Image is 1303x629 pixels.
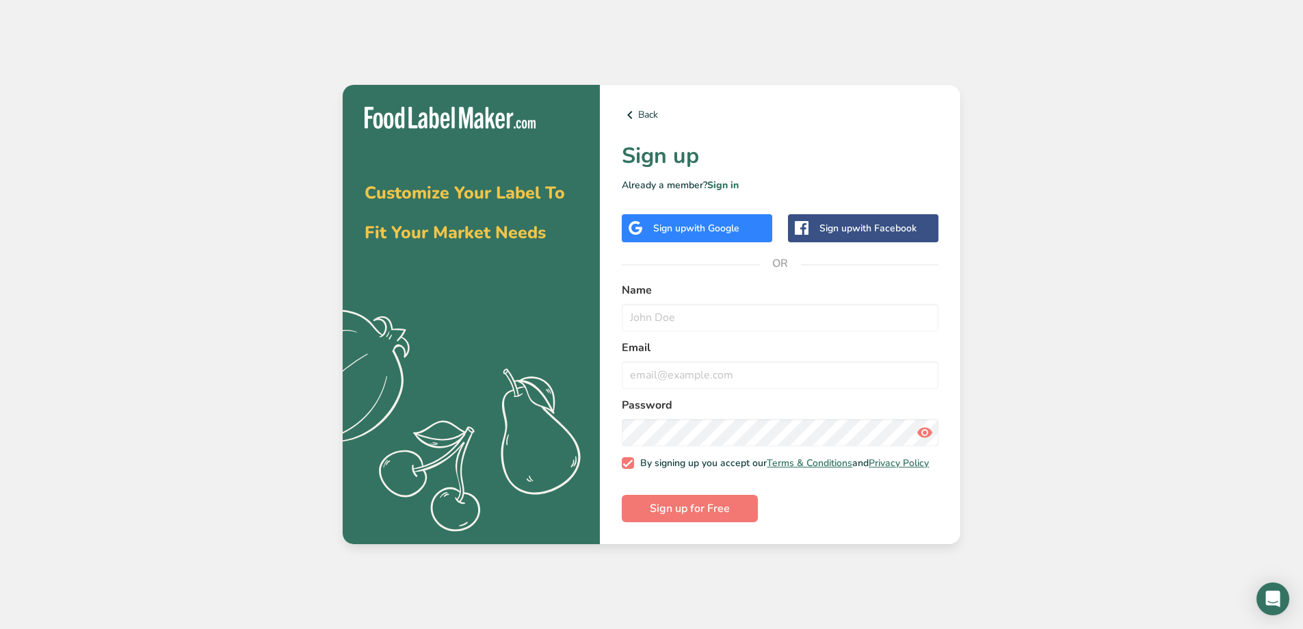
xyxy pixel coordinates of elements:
div: Sign up [653,221,739,235]
label: Email [622,339,938,356]
input: John Doe [622,304,938,331]
a: Terms & Conditions [767,457,852,470]
label: Name [622,282,938,298]
h1: Sign up [622,140,938,172]
span: Sign up for Free [650,500,730,517]
p: Already a member? [622,178,938,192]
span: Customize Your Label To Fit Your Market Needs [365,181,565,244]
div: Sign up [819,221,917,235]
span: By signing up you accept our and [634,457,930,470]
label: Password [622,397,938,413]
span: OR [760,243,801,284]
button: Sign up for Free [622,495,758,522]
input: email@example.com [622,361,938,389]
div: Open Intercom Messenger [1256,582,1289,615]
span: with Google [686,222,739,235]
img: Food Label Maker [365,107,536,129]
span: with Facebook [852,222,917,235]
a: Sign in [707,179,739,192]
a: Back [622,107,938,123]
a: Privacy Policy [869,457,929,470]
